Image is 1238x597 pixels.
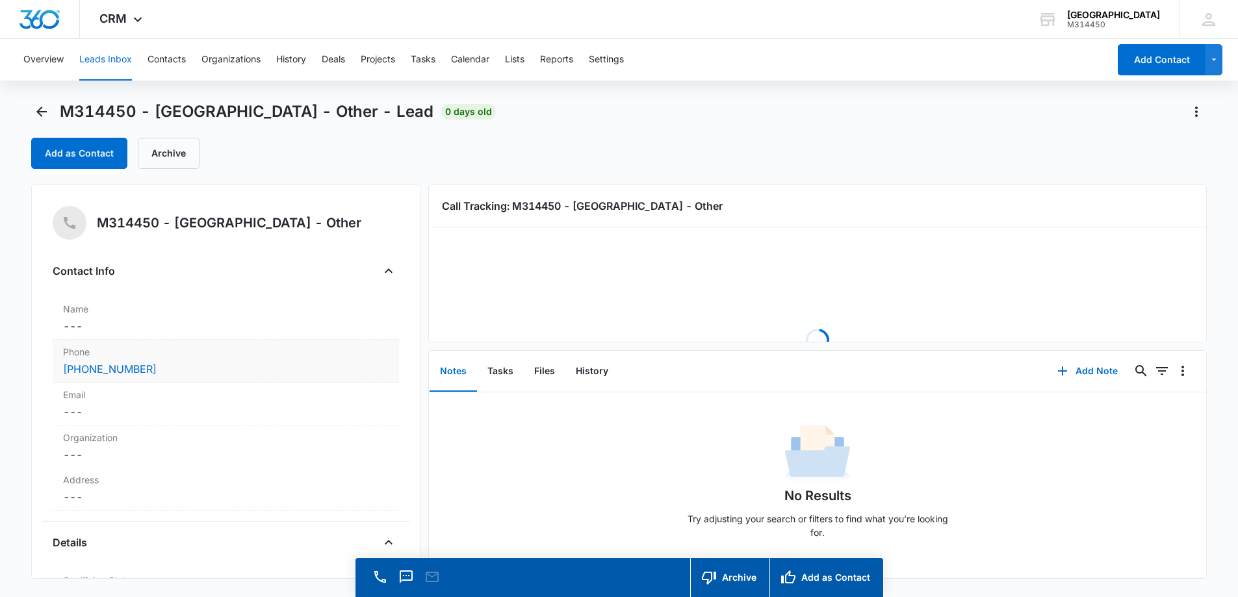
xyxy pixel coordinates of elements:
label: Phone [63,345,389,359]
button: Reports [540,39,573,81]
dd: --- [63,489,389,505]
button: Settings [589,39,624,81]
button: Close [378,260,399,281]
h4: Details [53,535,87,550]
button: Text [397,568,415,586]
button: Back [31,101,52,122]
button: Organizations [201,39,261,81]
button: Archive [138,138,200,169]
button: Add as Contact [769,558,883,597]
label: Name [63,302,389,316]
button: Actions [1186,101,1207,122]
button: Leads Inbox [79,39,132,81]
h4: Contact Info [53,263,115,279]
button: Calendar [451,39,489,81]
span: M314450 - [GEOGRAPHIC_DATA] - Other - Lead [60,102,433,121]
button: Files [524,351,565,392]
a: Text [397,576,415,587]
button: Overview [23,39,64,81]
button: Add Note [1044,355,1131,387]
button: Lists [505,39,524,81]
button: Add as Contact [31,138,127,169]
img: No Data [785,421,850,486]
h1: No Results [784,486,851,505]
div: account name [1067,10,1160,20]
dd: --- [63,318,389,334]
button: History [565,351,619,392]
button: Search... [1131,361,1152,381]
span: CRM [99,12,127,25]
button: Projects [361,39,395,81]
button: Add Contact [1118,44,1206,75]
label: Organization [63,431,389,444]
span: 0 days old [441,104,496,120]
a: Call [371,576,389,587]
h5: M314450 - [GEOGRAPHIC_DATA] - Other [97,213,361,233]
button: Notes [430,351,477,392]
div: Phone[PHONE_NUMBER] [53,340,399,383]
label: Email [63,388,389,401]
button: Contacts [148,39,186,81]
button: Overflow Menu [1172,361,1193,381]
p: Try adjusting your search or filters to find what you’re looking for. [681,512,954,539]
button: Close [378,532,399,553]
label: Qualifying Status [63,574,389,587]
div: Name--- [53,297,399,340]
button: History [276,39,306,81]
div: Address--- [53,468,399,511]
button: Tasks [411,39,435,81]
dd: --- [63,404,389,420]
label: Address [63,473,389,487]
div: Organization--- [53,426,399,468]
div: Email--- [53,383,399,426]
button: Tasks [477,351,524,392]
h3: Call Tracking: M314450 - [GEOGRAPHIC_DATA] - Other [442,198,1194,214]
button: Deals [322,39,345,81]
div: account id [1067,20,1160,29]
button: Call [371,568,389,586]
dd: --- [63,447,389,463]
button: Archive [690,558,769,597]
button: Filters [1152,361,1172,381]
a: [PHONE_NUMBER] [63,361,157,377]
